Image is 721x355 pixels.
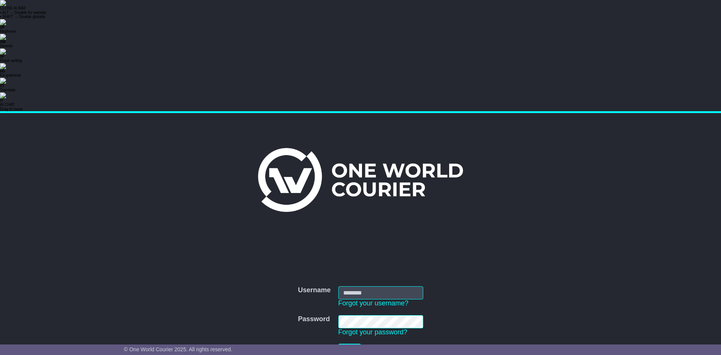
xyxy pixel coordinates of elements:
a: Forgot your password? [338,328,407,336]
img: One World [258,148,463,212]
a: Forgot your username? [338,299,409,307]
span: © One World Courier 2025. All rights reserved. [124,346,232,352]
label: Username [298,286,330,295]
label: Password [298,315,330,323]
